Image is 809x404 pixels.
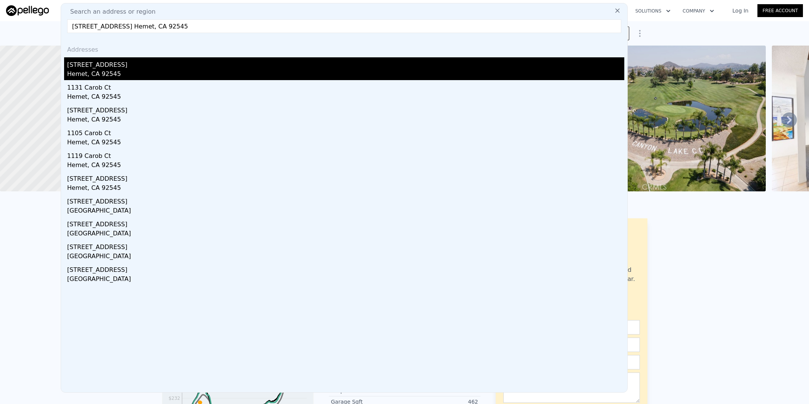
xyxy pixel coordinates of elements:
div: [STREET_ADDRESS] [67,240,624,252]
div: Hemet, CA 92545 [67,115,624,126]
div: Hemet, CA 92545 [67,69,624,80]
button: Solutions [629,4,677,18]
div: [GEOGRAPHIC_DATA] [67,252,624,262]
a: Log In [723,7,757,14]
img: Pellego [6,5,49,16]
span: Search an address or region [64,7,156,16]
button: Show Options [632,26,647,41]
div: [STREET_ADDRESS] [67,262,624,275]
a: Free Account [757,4,803,17]
div: [STREET_ADDRESS] [67,57,624,69]
div: Hemet, CA 92545 [67,161,624,171]
img: Sale: 166739280 Parcel: 26517150 [572,46,766,191]
tspan: $232 [168,396,180,401]
div: [GEOGRAPHIC_DATA] [67,229,624,240]
div: [GEOGRAPHIC_DATA] [67,275,624,285]
div: 1131 Carob Ct [67,80,624,92]
div: 1119 Carob Ct [67,148,624,161]
div: [GEOGRAPHIC_DATA] [67,206,624,217]
div: [STREET_ADDRESS] [67,171,624,183]
div: [STREET_ADDRESS] [67,103,624,115]
div: [STREET_ADDRESS] [67,217,624,229]
div: Hemet, CA 92545 [67,138,624,148]
input: Enter an address, city, region, neighborhood or zip code [67,19,621,33]
div: Addresses [64,39,624,57]
div: Hemet, CA 92545 [67,92,624,103]
div: 1105 Carob Ct [67,126,624,138]
div: [STREET_ADDRESS] [67,194,624,206]
button: Company [677,4,720,18]
div: Hemet, CA 92545 [67,183,624,194]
